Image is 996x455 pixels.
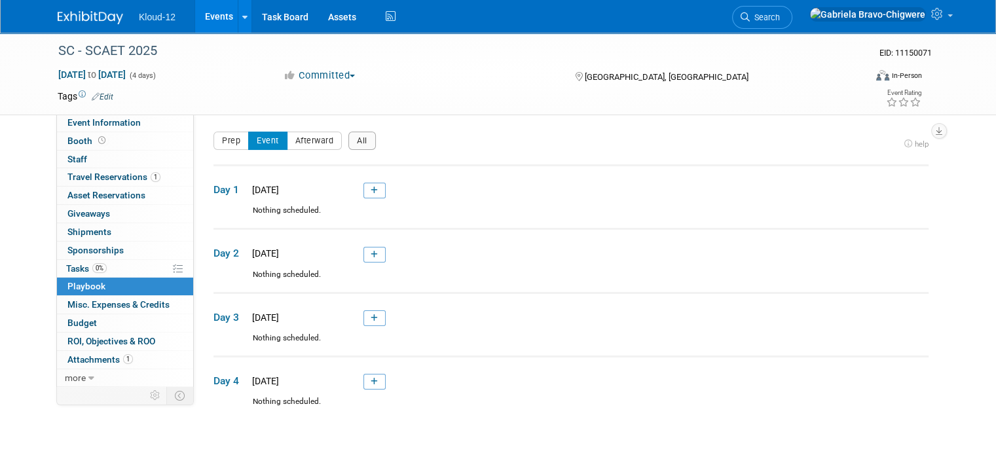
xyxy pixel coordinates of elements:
span: Search [750,12,780,22]
a: Search [732,6,792,29]
span: Booth [67,136,108,146]
span: 0% [92,263,107,273]
span: Event ID: 11150071 [879,48,932,58]
span: Misc. Expenses & Credits [67,299,170,310]
a: ROI, Objectives & ROO [57,333,193,350]
td: Personalize Event Tab Strip [144,387,167,404]
a: Budget [57,314,193,332]
td: Toggle Event Tabs [167,387,194,404]
span: [DATE] [DATE] [58,69,126,81]
img: Format-Inperson.png [876,70,889,81]
button: Prep [213,132,249,150]
span: Giveaways [67,208,110,219]
div: Nothing scheduled. [213,396,929,419]
a: Asset Reservations [57,187,193,204]
span: Tasks [66,263,107,274]
a: Tasks0% [57,260,193,278]
span: Playbook [67,281,105,291]
a: Shipments [57,223,193,241]
span: Attachments [67,354,133,365]
span: Travel Reservations [67,172,160,182]
span: Day 4 [213,374,246,388]
span: Asset Reservations [67,190,145,200]
a: Travel Reservations1 [57,168,193,186]
button: Event [248,132,287,150]
span: Booth not reserved yet [96,136,108,145]
span: [GEOGRAPHIC_DATA], [GEOGRAPHIC_DATA] [585,72,748,82]
div: In-Person [891,71,922,81]
span: Day 2 [213,246,246,261]
a: Misc. Expenses & Credits [57,296,193,314]
a: Event Information [57,114,193,132]
img: ExhibitDay [58,11,123,24]
a: Playbook [57,278,193,295]
div: Nothing scheduled. [213,333,929,355]
a: Giveaways [57,205,193,223]
span: ROI, Objectives & ROO [67,336,155,346]
button: Committed [279,69,361,82]
div: Event Rating [886,90,921,96]
span: Kloud-12 [139,12,175,22]
a: more [57,369,193,387]
span: 1 [123,354,133,364]
span: Shipments [67,227,111,237]
span: Budget [67,318,97,328]
div: Nothing scheduled. [213,269,929,292]
span: Staff [67,154,87,164]
a: Attachments1 [57,351,193,369]
span: [DATE] [248,376,279,386]
div: Event Format [794,68,922,88]
img: Gabriela Bravo-Chigwere [809,7,926,22]
span: (4 days) [128,71,156,80]
span: Day 3 [213,310,246,325]
div: Nothing scheduled. [213,205,929,228]
a: Sponsorships [57,242,193,259]
a: Edit [92,92,113,101]
span: Day 1 [213,183,246,197]
button: Afterward [287,132,342,150]
span: [DATE] [248,185,279,195]
span: Event Information [67,117,141,128]
span: [DATE] [248,248,279,259]
span: Sponsorships [67,245,124,255]
a: Booth [57,132,193,150]
div: SC - SCAET 2025 [54,39,849,63]
td: Tags [58,90,113,103]
a: Staff [57,151,193,168]
span: to [86,69,98,80]
span: more [65,373,86,383]
span: [DATE] [248,312,279,323]
span: 1 [151,172,160,182]
span: help [915,139,929,149]
button: All [348,132,376,150]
